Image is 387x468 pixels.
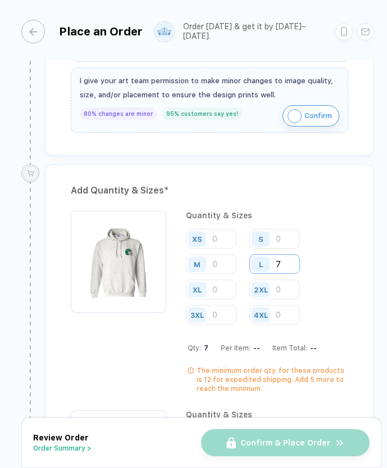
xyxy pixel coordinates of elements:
[304,107,332,125] span: Confirm
[194,260,201,268] div: M
[254,285,268,294] div: 2XL
[154,22,174,42] img: user profile
[288,109,302,123] img: icon
[251,344,260,352] div: --
[162,107,242,120] div: 95% customers say yes!
[59,25,143,38] div: Place an Order
[192,235,202,243] div: XS
[283,105,339,127] button: iconConfirm
[221,344,260,352] div: Per Item:
[254,310,268,319] div: 4XL
[193,285,202,294] div: XL
[259,260,263,268] div: L
[188,344,208,352] div: Qty:
[33,433,89,442] span: Review Order
[80,74,339,102] div: I give your art team permission to make minor changes to image quality, size, and/or placement to...
[201,344,208,352] span: 7
[272,344,317,352] div: Item Total:
[186,211,348,220] div: Quantity & Sizes
[190,310,204,319] div: 3XL
[307,344,317,352] div: --
[186,410,348,419] div: Quantity & Sizes
[33,444,92,452] button: Order Summary >
[197,366,348,393] div: The minimum order qty. for these products is 12 for expedited shipping. Add 5 more to reach the m...
[76,217,161,301] img: 27c3784b-2c5e-43be-9bce-7dabf33cf67c_nt_front_1758558658657.jpg
[71,182,348,200] div: Add Quantity & Sizes
[183,22,318,41] div: Order [DATE] & get it by [DATE]–[DATE].
[80,107,157,120] div: 80% changes are minor
[258,235,263,243] div: S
